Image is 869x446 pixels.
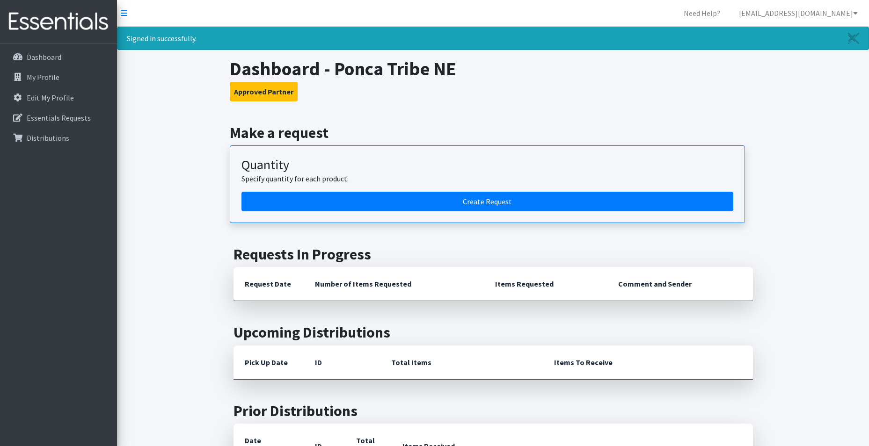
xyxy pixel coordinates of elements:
[241,157,733,173] h3: Quantity
[241,173,733,184] p: Specify quantity for each product.
[241,192,733,211] a: Create a request by quantity
[230,82,298,101] button: Approved Partner
[234,324,753,341] h2: Upcoming Distributions
[27,72,59,82] p: My Profile
[676,4,728,22] a: Need Help?
[607,267,752,301] th: Comment and Sender
[839,27,869,50] a: Close
[4,6,113,37] img: HumanEssentials
[27,93,74,102] p: Edit My Profile
[230,58,756,80] h1: Dashboard - Ponca Tribe NE
[230,124,756,142] h2: Make a request
[731,4,865,22] a: [EMAIL_ADDRESS][DOMAIN_NAME]
[27,133,69,143] p: Distributions
[27,52,61,62] p: Dashboard
[27,113,91,122] p: Essentials Requests
[304,345,380,380] th: ID
[304,267,484,301] th: Number of Items Requested
[4,129,113,147] a: Distributions
[4,108,113,127] a: Essentials Requests
[234,402,753,420] h2: Prior Distributions
[484,267,607,301] th: Items Requested
[234,245,753,263] h2: Requests In Progress
[234,345,304,380] th: Pick Up Date
[543,345,753,380] th: Items To Receive
[117,27,869,50] div: Signed in successfully.
[380,345,543,380] th: Total Items
[4,68,113,86] a: My Profile
[4,48,113,66] a: Dashboard
[4,88,113,107] a: Edit My Profile
[234,267,304,301] th: Request Date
